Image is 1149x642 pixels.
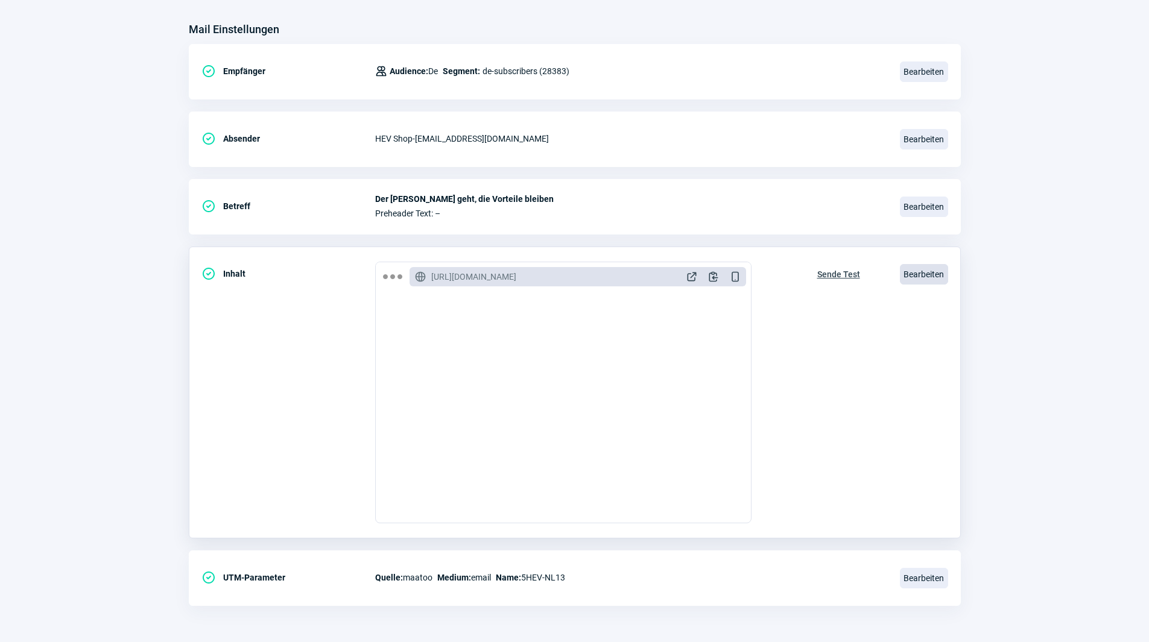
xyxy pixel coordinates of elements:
span: Bearbeiten [900,129,948,149]
span: Segment: [443,64,480,78]
div: de-subscribers (28383) [375,59,569,83]
h3: Mail Einstellungen [189,20,279,39]
div: HEV Shop - [EMAIL_ADDRESS][DOMAIN_NAME] [375,127,885,151]
span: maatoo [375,570,432,585]
span: Preheader Text: – [375,209,885,218]
span: De [390,64,438,78]
span: Bearbeiten [900,568,948,588]
span: email [437,570,491,585]
div: Inhalt [201,262,375,286]
button: Sende Test [805,262,873,285]
span: 5HEV-NL13 [496,570,565,585]
span: [URL][DOMAIN_NAME] [431,271,516,283]
span: Medium: [437,573,471,582]
span: Bearbeiten [900,197,948,217]
span: Bearbeiten [900,61,948,82]
div: Absender [201,127,375,151]
span: Bearbeiten [900,264,948,285]
div: UTM-Parameter [201,565,375,590]
div: Betreff [201,194,375,218]
span: Sende Test [817,265,860,284]
span: Audience: [390,66,428,76]
span: Name: [496,573,521,582]
span: Der [PERSON_NAME] geht, die Vorteile bleiben [375,194,885,204]
div: Empfänger [201,59,375,83]
span: Quelle: [375,573,403,582]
